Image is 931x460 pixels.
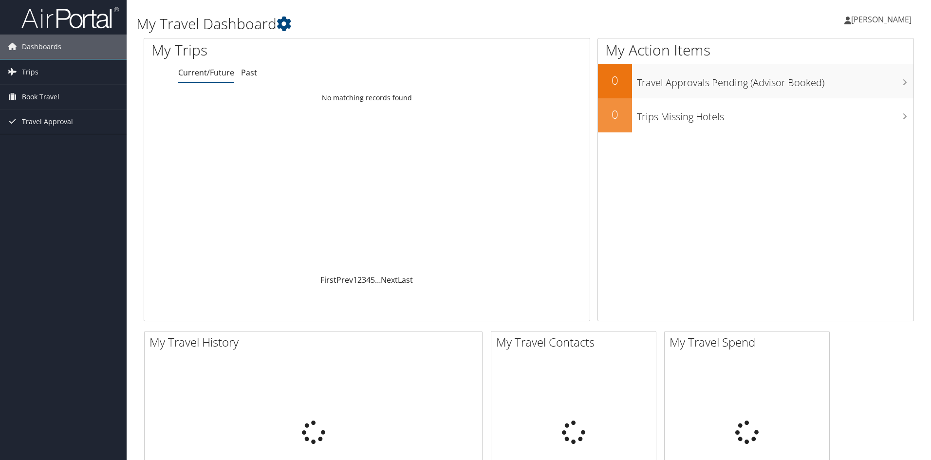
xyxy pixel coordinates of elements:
[496,334,656,350] h2: My Travel Contacts
[844,5,921,34] a: [PERSON_NAME]
[22,35,61,59] span: Dashboards
[598,98,913,132] a: 0Trips Missing Hotels
[22,85,59,109] span: Book Travel
[851,14,912,25] span: [PERSON_NAME]
[151,40,397,60] h1: My Trips
[144,89,590,107] td: No matching records found
[375,275,381,285] span: …
[241,67,257,78] a: Past
[381,275,398,285] a: Next
[598,106,632,123] h2: 0
[598,72,632,89] h2: 0
[21,6,119,29] img: airportal-logo.png
[353,275,357,285] a: 1
[362,275,366,285] a: 3
[149,334,482,350] h2: My Travel History
[22,110,73,134] span: Travel Approval
[670,334,829,350] h2: My Travel Spend
[371,275,375,285] a: 5
[136,14,660,34] h1: My Travel Dashboard
[178,67,234,78] a: Current/Future
[598,40,913,60] h1: My Action Items
[637,105,913,124] h3: Trips Missing Hotels
[637,71,913,90] h3: Travel Approvals Pending (Advisor Booked)
[598,64,913,98] a: 0Travel Approvals Pending (Advisor Booked)
[357,275,362,285] a: 2
[366,275,371,285] a: 4
[320,275,336,285] a: First
[336,275,353,285] a: Prev
[22,60,38,84] span: Trips
[398,275,413,285] a: Last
